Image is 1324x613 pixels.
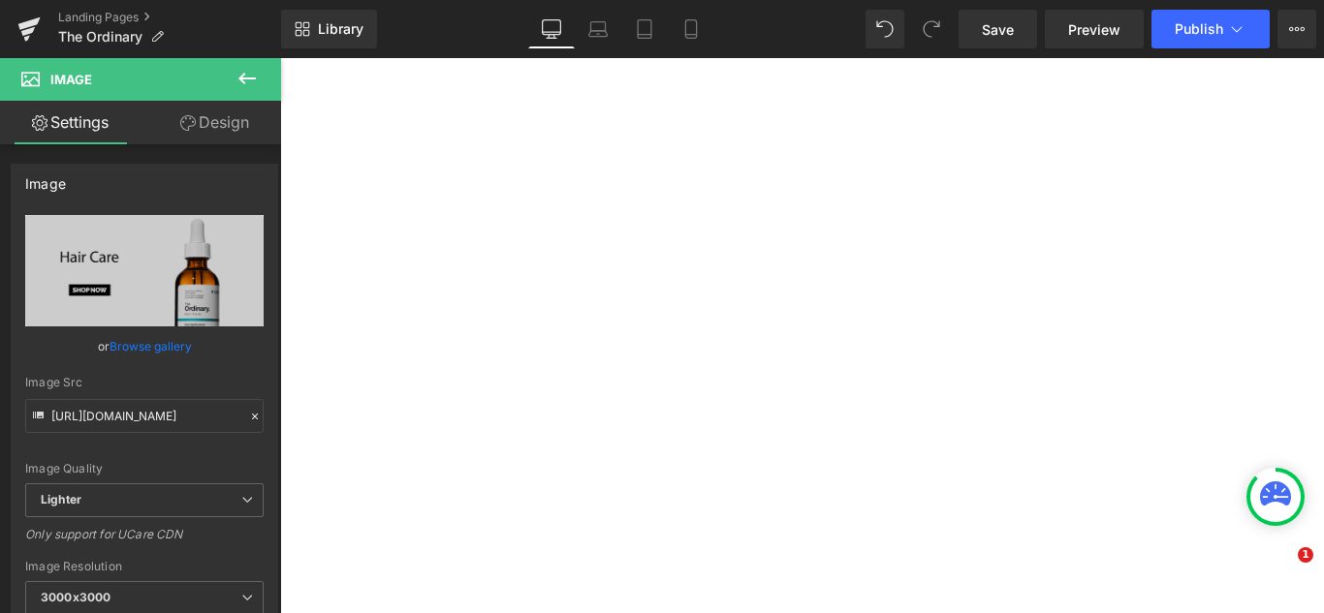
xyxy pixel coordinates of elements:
span: The Ordinary [58,29,142,45]
a: New Library [281,10,377,48]
b: 3000x3000 [41,590,110,604]
span: Image [50,72,92,87]
button: Redo [912,10,951,48]
div: Only support for UCare CDN [25,527,264,555]
span: Preview [1068,19,1120,40]
a: Mobile [668,10,714,48]
span: Publish [1175,21,1223,37]
a: Landing Pages [58,10,281,25]
iframe: Intercom live chat [1258,547,1305,594]
button: Undo [866,10,904,48]
b: Lighter [41,492,81,506]
a: Desktop [528,10,575,48]
a: Design [144,101,285,144]
div: Image [25,165,66,192]
button: More [1277,10,1316,48]
a: Tablet [621,10,668,48]
div: Image Src [25,376,264,389]
span: 1 [1298,547,1313,563]
a: Preview [1045,10,1144,48]
span: Library [318,20,363,38]
div: or [25,336,264,356]
input: Link [25,399,264,433]
button: Publish [1151,10,1270,48]
span: Save [982,19,1014,40]
a: Laptop [575,10,621,48]
div: Image Quality [25,462,264,475]
div: Image Resolution [25,560,264,573]
a: Browse gallery [110,329,192,363]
